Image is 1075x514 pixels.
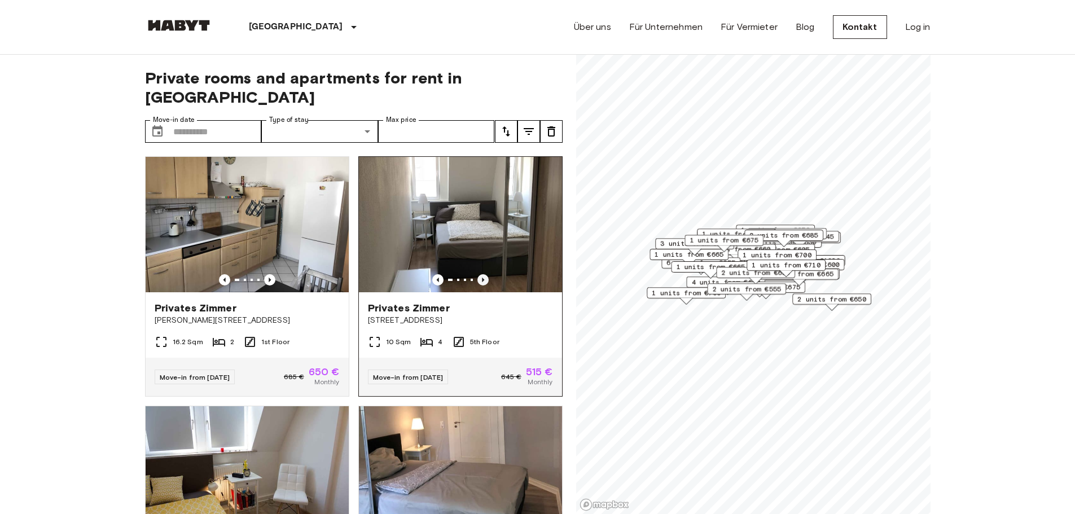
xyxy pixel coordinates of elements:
div: Map marker [747,260,826,277]
span: 1st Floor [261,337,289,347]
span: 1 units from €685 [702,229,771,239]
span: 645 € [501,372,521,382]
button: Choose date [146,120,169,143]
span: Privates Zimmer [155,301,236,315]
span: 1 units from €650 [741,225,810,235]
span: 1 units from €665 [765,269,833,279]
div: Map marker [761,259,844,276]
div: Map marker [685,235,764,252]
a: Marketing picture of unit DE-04-031-001-01HFPrevious imagePrevious imagePrivates Zimmer[PERSON_NA... [145,156,349,397]
div: Map marker [671,261,750,279]
span: 685 € [284,372,304,382]
img: Marketing picture of unit DE-04-029-005-03HF [359,157,562,292]
img: Habyt [145,20,213,31]
label: Move-in date [153,115,195,125]
div: Map marker [762,232,841,249]
a: Log in [905,20,931,34]
a: Marketing picture of unit DE-04-029-005-03HFPrevious imagePrevious imagePrivates Zimmer[STREET_AD... [358,156,563,397]
span: 2 units from €555 [712,284,781,294]
div: Map marker [738,249,817,267]
span: 2 units from €650 [797,294,866,304]
div: Map marker [744,230,823,247]
span: 9 units from €1020 [767,256,840,266]
div: Map marker [726,282,805,299]
span: Move-in from [DATE] [373,373,444,381]
div: Map marker [697,244,776,261]
span: 6 units from €655 [666,258,735,268]
button: Previous image [477,274,489,285]
span: 2 units from €690 [721,267,790,278]
span: 2 [230,337,234,347]
div: Map marker [650,249,729,266]
button: tune [540,120,563,143]
span: 1 units from €700 [652,288,721,298]
span: 1 units from €665 [655,249,723,260]
div: Map marker [697,229,776,246]
span: Move-in from [DATE] [160,373,230,381]
a: Kontakt [833,15,887,39]
span: Monthly [528,377,552,387]
span: 515 € [526,367,553,377]
div: Map marker [647,287,726,305]
span: Monthly [314,377,339,387]
span: [PERSON_NAME][STREET_ADDRESS] [155,315,340,326]
span: 12 units from €600 [766,260,839,270]
div: Map marker [760,231,839,248]
button: Previous image [432,274,444,285]
span: 3 units from €700 [660,239,729,249]
div: Map marker [716,267,795,284]
span: 2 units from €675 [731,282,800,292]
span: 1 units from €675 [690,235,758,245]
span: 4 units from €600 [691,277,760,287]
span: 10 Sqm [386,337,411,347]
span: 2 units from €685 [749,230,818,240]
span: 1 units from €665 [676,262,745,272]
span: Privates Zimmer [368,301,450,315]
button: Previous image [264,274,275,285]
a: Für Vermieter [721,20,778,34]
a: Mapbox logo [580,498,629,511]
a: Blog [796,20,815,34]
button: Previous image [219,274,230,285]
span: [STREET_ADDRESS] [368,315,553,326]
span: 650 € [309,367,340,377]
span: 16.2 Sqm [173,337,203,347]
a: Für Unternehmen [629,20,703,34]
span: 5th Floor [470,337,499,347]
div: Map marker [762,255,845,273]
div: Map marker [760,269,839,286]
button: tune [495,120,517,143]
span: Private rooms and apartments for rent in [GEOGRAPHIC_DATA] [145,68,563,107]
span: 1 units from €710 [752,260,820,270]
div: Map marker [748,228,827,245]
p: [GEOGRAPHIC_DATA] [249,20,343,34]
button: tune [517,120,540,143]
div: Map marker [792,293,871,311]
span: 1 units from €615 [753,229,822,239]
a: Über uns [574,20,611,34]
div: Map marker [736,225,815,242]
span: 2 units from €545 [765,231,834,241]
label: Type of stay [269,115,309,125]
span: 4 [438,337,442,347]
div: Map marker [707,283,786,301]
div: Map marker [686,276,765,294]
div: Map marker [661,257,740,275]
div: Map marker [761,268,840,285]
div: Map marker [655,238,734,256]
label: Max price [386,115,416,125]
span: 1 units from €700 [743,250,811,260]
img: Marketing picture of unit DE-04-031-001-01HF [146,157,349,292]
